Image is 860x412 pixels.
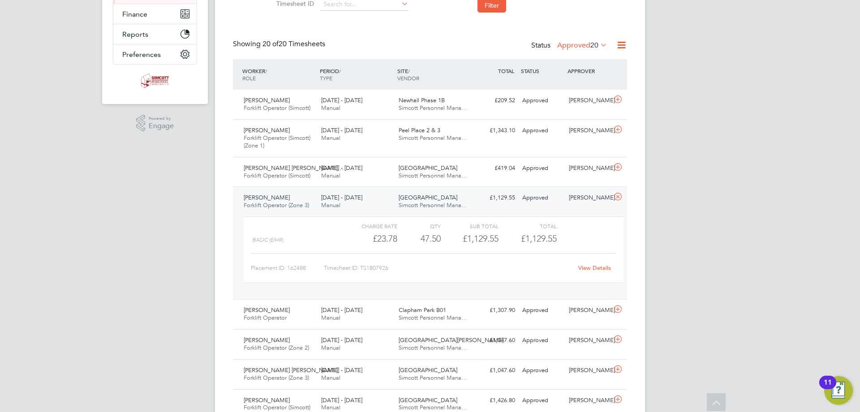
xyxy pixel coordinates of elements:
[244,314,287,321] span: Forklift Operator
[321,344,340,351] span: Manual
[149,122,174,130] span: Engage
[565,191,612,205] div: [PERSON_NAME]
[262,39,279,48] span: 20 of
[498,67,514,74] span: TOTAL
[244,194,290,201] span: [PERSON_NAME]
[321,396,362,404] span: [DATE] - [DATE]
[318,63,395,86] div: PERIOD
[244,104,310,112] span: Forklift Operator (Simcott)
[441,231,499,246] div: £1,129.55
[244,126,290,134] span: [PERSON_NAME]
[565,333,612,348] div: [PERSON_NAME]
[321,314,340,321] span: Manual
[122,50,161,59] span: Preferences
[565,161,612,176] div: [PERSON_NAME]
[472,393,519,408] div: £1,426.80
[519,63,565,79] div: STATUS
[441,221,499,231] div: Sub Total
[408,67,410,74] span: /
[565,63,612,79] div: APPROVER
[113,4,197,24] button: Finance
[244,172,310,179] span: Forklift Operator (Simcott)
[321,164,362,172] span: [DATE] - [DATE]
[122,30,148,39] span: Reports
[565,363,612,378] div: [PERSON_NAME]
[321,172,340,179] span: Manual
[244,336,290,344] span: [PERSON_NAME]
[244,164,344,172] span: [PERSON_NAME] [PERSON_NAME]…
[399,172,467,179] span: Simcott Personnel Mana…
[399,96,445,104] span: Newhall Phase 1B
[321,336,362,344] span: [DATE] - [DATE]
[320,74,332,82] span: TYPE
[399,336,503,344] span: [GEOGRAPHIC_DATA][PERSON_NAME]
[233,39,327,49] div: Showing
[397,231,441,246] div: 47.50
[324,261,572,275] div: Timesheet ID: TS1807926
[321,126,362,134] span: [DATE] - [DATE]
[399,344,467,351] span: Simcott Personnel Mana…
[339,67,341,74] span: /
[113,24,197,44] button: Reports
[321,194,362,201] span: [DATE] - [DATE]
[399,104,467,112] span: Simcott Personnel Mana…
[824,376,853,405] button: Open Resource Center, 11 new notifications
[244,306,290,314] span: [PERSON_NAME]
[321,366,362,374] span: [DATE] - [DATE]
[399,306,446,314] span: Clapham Park B01
[321,306,362,314] span: [DATE] - [DATE]
[472,363,519,378] div: £1,047.60
[340,231,397,246] div: £23.78
[565,393,612,408] div: [PERSON_NAME]
[519,123,565,138] div: Approved
[399,134,467,142] span: Simcott Personnel Mana…
[499,221,556,231] div: Total
[399,194,457,201] span: [GEOGRAPHIC_DATA]
[472,191,519,205] div: £1,129.55
[824,382,832,394] div: 11
[565,303,612,318] div: [PERSON_NAME]
[519,303,565,318] div: Approved
[519,393,565,408] div: Approved
[519,161,565,176] div: Approved
[399,164,457,172] span: [GEOGRAPHIC_DATA]
[262,39,325,48] span: 20 Timesheets
[395,63,473,86] div: SITE
[531,39,609,52] div: Status
[565,123,612,138] div: [PERSON_NAME]
[519,363,565,378] div: Approved
[321,104,340,112] span: Manual
[141,74,169,88] img: simcott-logo-retina.png
[244,344,309,351] span: Forklift Operator (Zone 2)
[557,41,607,50] label: Approved
[519,191,565,205] div: Approved
[321,403,340,411] span: Manual
[472,93,519,108] div: £209.52
[265,67,267,74] span: /
[472,161,519,176] div: £419.04
[397,221,441,231] div: QTY
[521,233,557,244] span: £1,129.55
[136,115,174,132] a: Powered byEngage
[590,41,598,50] span: 20
[340,221,397,231] div: Charge rate
[244,201,309,209] span: Forklift Operator (Zone 3)
[399,366,457,374] span: [GEOGRAPHIC_DATA]
[519,333,565,348] div: Approved
[578,264,611,272] a: View Details
[149,115,174,122] span: Powered by
[251,261,324,275] div: Placement ID: 162488
[113,74,197,88] a: Go to home page
[321,201,340,209] span: Manual
[472,303,519,318] div: £1,307.90
[253,237,284,243] span: Basic (£/HR)
[321,96,362,104] span: [DATE] - [DATE]
[397,74,419,82] span: VENDOR
[472,333,519,348] div: £1,047.60
[399,396,457,404] span: [GEOGRAPHIC_DATA]
[244,96,290,104] span: [PERSON_NAME]
[399,374,467,382] span: Simcott Personnel Mana…
[321,134,340,142] span: Manual
[472,123,519,138] div: £1,343.10
[244,366,338,374] span: [PERSON_NAME] [PERSON_NAME]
